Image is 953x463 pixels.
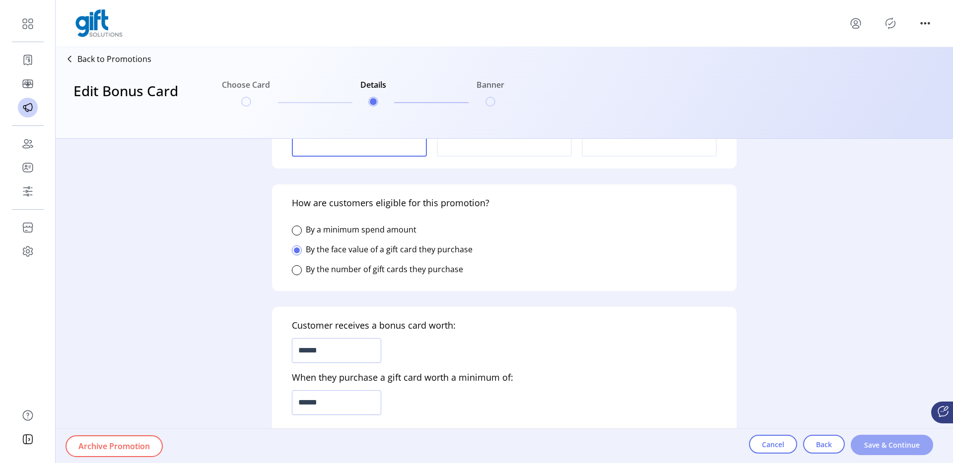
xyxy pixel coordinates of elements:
[306,224,416,235] label: By a minimum spend amount
[77,53,151,65] p: Back to Promotions
[749,435,797,454] button: Cancel
[292,319,456,336] h5: Customer receives a bonus card worth:
[803,435,845,454] button: Back
[78,440,150,452] span: Archive Promotion
[762,439,784,450] span: Cancel
[75,9,123,37] img: logo
[864,440,920,450] span: Save & Continue
[292,365,513,388] h5: When they purchase a gift card worth a minimum of:
[360,79,386,97] h6: Details
[883,15,898,31] button: Publisher Panel
[851,435,933,455] button: Save & Continue
[848,15,864,31] button: menu
[292,196,489,220] h5: How are customers eligible for this promotion?
[306,244,473,255] label: By the face value of a gift card they purchase
[73,80,178,121] h3: Edit Bonus Card
[816,439,832,450] span: Back
[306,264,463,275] label: By the number of gift cards they purchase
[66,435,163,457] button: Archive Promotion
[917,15,933,31] button: menu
